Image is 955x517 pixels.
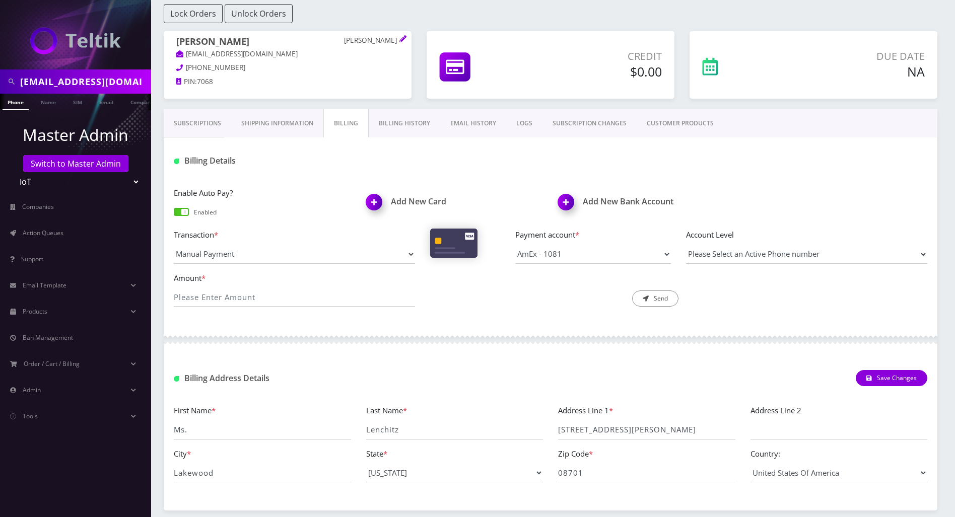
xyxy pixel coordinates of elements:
a: SUBSCRIPTION CHANGES [542,109,637,138]
input: Zip [558,463,735,482]
span: Order / Cart / Billing [24,359,80,368]
p: [PERSON_NAME] [344,36,399,45]
a: Add New CardAdd New Card [366,197,543,206]
a: Email [94,94,118,109]
h1: Billing Details [174,156,415,166]
label: Transaction [174,229,415,241]
input: Search in Company [20,72,149,91]
span: Admin [23,386,41,394]
label: State [366,448,387,460]
h1: Add New Card [366,197,543,206]
a: [EMAIL_ADDRESS][DOMAIN_NAME] [176,49,298,59]
p: Due Date [781,49,925,64]
input: City [174,463,351,482]
label: City [174,448,191,460]
a: Add New Bank AccountAdd New Bank Account [558,197,735,206]
span: Companies [22,202,54,211]
h5: NA [781,64,925,79]
a: Phone [3,94,29,110]
img: Cards [430,229,477,258]
span: Products [23,307,47,316]
span: Ban Management [23,333,73,342]
a: Subscriptions [164,109,231,138]
span: Action Queues [23,229,63,237]
input: Last Name [366,420,543,439]
label: Enable Auto Pay? [174,187,351,199]
img: Add New Bank Account [553,191,583,220]
label: Account Level [686,229,927,241]
button: Save Changes [856,370,927,386]
img: Billing Details [174,159,179,164]
a: Switch to Master Admin [23,155,128,172]
img: IoT [30,27,121,54]
button: Send [632,290,678,307]
span: [PHONE_NUMBER] [186,63,245,72]
p: Credit [538,49,662,64]
label: Address Line 2 [751,405,801,416]
button: Lock Orders [164,4,223,23]
label: Country: [751,448,780,460]
label: Amount [174,272,415,284]
p: Enabled [194,208,217,217]
span: Tools [23,412,38,420]
label: Address Line 1 [558,405,613,416]
h1: Billing Address Details [174,374,415,383]
a: PIN: [176,77,197,87]
img: Billing Address Detail [174,376,179,382]
h1: [PERSON_NAME] [176,36,399,49]
input: Please Enter Amount [174,287,415,307]
h1: Add New Bank Account [558,197,735,206]
a: SIM [68,94,87,109]
span: Email Template [23,281,66,289]
label: Last Name [366,405,407,416]
a: Name [36,94,61,109]
span: 7068 [197,77,213,86]
a: Billing History [369,109,440,138]
button: Unlock Orders [225,4,293,23]
input: First Name [174,420,351,439]
img: Add New Card [361,191,391,220]
label: Payment account [515,229,671,241]
a: CUSTOMER PRODUCTS [637,109,724,138]
input: Address Line 1 [558,420,735,439]
label: First Name [174,405,216,416]
a: LOGS [506,109,542,138]
a: Company [125,94,159,109]
a: Shipping Information [231,109,323,138]
a: EMAIL HISTORY [440,109,506,138]
h5: $0.00 [538,64,662,79]
span: Support [21,255,43,263]
a: Billing [323,109,369,138]
label: Zip Code [558,448,593,460]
